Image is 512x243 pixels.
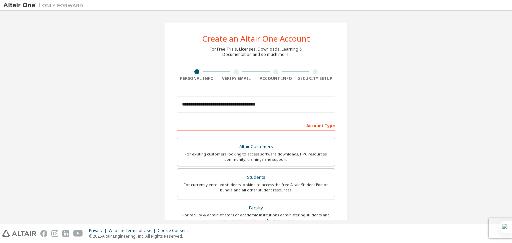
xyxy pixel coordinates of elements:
[62,230,69,237] img: linkedin.svg
[177,120,335,130] div: Account Type
[3,2,87,9] img: Altair One
[89,228,109,233] div: Privacy
[51,230,58,237] img: instagram.svg
[210,47,302,57] div: For Free Trials, Licenses, Downloads, Learning & Documentation and so much more.
[181,212,331,223] div: For faculty & administrators of academic institutions administering students and accessing softwa...
[256,76,296,81] div: Account Info
[89,233,192,239] p: © 2025 Altair Engineering, Inc. All Rights Reserved.
[181,142,331,151] div: Altair Customers
[40,230,47,237] img: facebook.svg
[181,203,331,213] div: Faculty
[181,182,331,193] div: For currently enrolled students looking to access the free Altair Student Edition bundle and all ...
[2,230,36,237] img: altair_logo.svg
[177,76,217,81] div: Personal Info
[73,230,83,237] img: youtube.svg
[109,228,158,233] div: Website Terms of Use
[181,173,331,182] div: Students
[296,76,335,81] div: Security Setup
[181,151,331,162] div: For existing customers looking to access software downloads, HPC resources, community, trainings ...
[158,228,192,233] div: Cookie Consent
[202,35,310,43] div: Create an Altair One Account
[217,76,256,81] div: Verify Email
